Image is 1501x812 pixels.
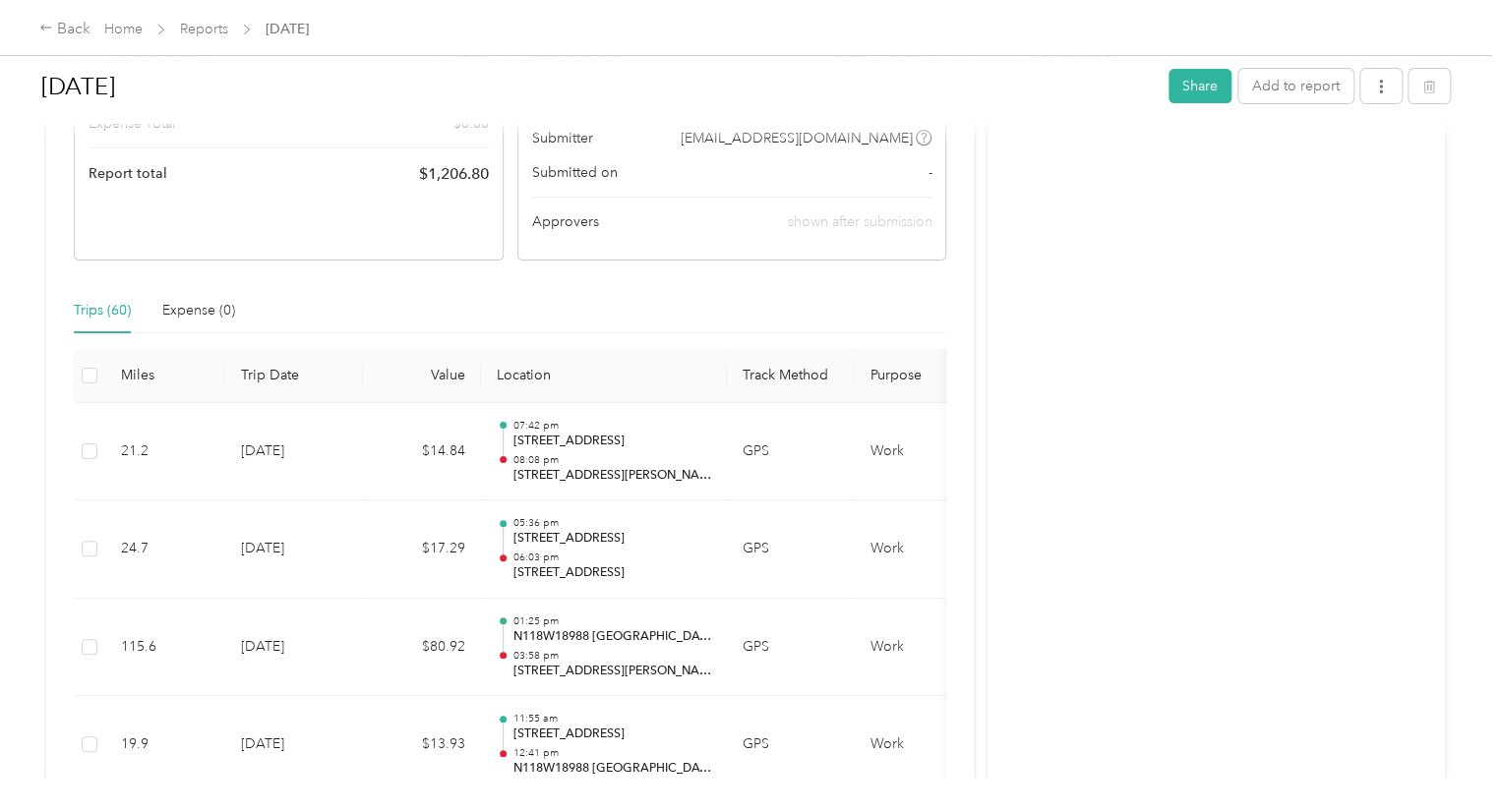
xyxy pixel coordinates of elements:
[105,349,225,403] th: Miles
[266,19,309,39] span: [DATE]
[855,349,1002,403] th: Purpose
[532,162,618,183] span: Submitted on
[419,162,489,186] span: $ 1,206.80
[512,628,711,646] p: N118W18988 [GEOGRAPHIC_DATA], [GEOGRAPHIC_DATA]
[512,712,711,725] p: 11:55 am
[225,599,363,697] td: [DATE]
[1238,69,1353,103] button: Add to report
[727,696,855,794] td: GPS
[162,300,235,321] div: Expense (0)
[512,760,711,778] p: N118W18988 [GEOGRAPHIC_DATA], [GEOGRAPHIC_DATA]
[855,696,1002,794] td: Work
[89,163,167,184] span: Report total
[512,419,711,433] p: 07:42 pm
[532,211,599,232] span: Approvers
[512,663,711,680] p: [STREET_ADDRESS][PERSON_NAME]
[855,500,1002,599] td: Work
[225,349,363,403] th: Trip Date
[512,433,711,450] p: [STREET_ADDRESS]
[1391,702,1501,812] iframe: Everlance-gr Chat Button Frame
[855,403,1002,501] td: Work
[512,453,711,467] p: 08:08 pm
[928,162,931,183] span: -
[104,21,143,37] a: Home
[363,500,481,599] td: $17.29
[105,696,225,794] td: 19.9
[512,516,711,530] p: 05:36 pm
[512,564,711,582] p: [STREET_ADDRESS]
[727,403,855,501] td: GPS
[512,551,711,564] p: 06:03 pm
[363,349,481,403] th: Value
[363,599,481,697] td: $80.92
[105,403,225,501] td: 21.2
[481,349,727,403] th: Location
[363,696,481,794] td: $13.93
[512,467,711,485] p: [STREET_ADDRESS][PERSON_NAME]
[787,213,931,230] span: shown after submission
[363,403,481,501] td: $14.84
[512,725,711,743] p: [STREET_ADDRESS]
[512,530,711,548] p: [STREET_ADDRESS]
[855,599,1002,697] td: Work
[512,649,711,663] p: 03:58 pm
[1169,69,1231,103] button: Share
[41,63,1155,110] h1: Aug 2025
[39,18,90,41] div: Back
[74,300,131,321] div: Trips (60)
[727,349,855,403] th: Track Method
[512,614,711,628] p: 01:25 pm
[727,599,855,697] td: GPS
[225,696,363,794] td: [DATE]
[180,21,228,37] a: Reports
[512,746,711,760] p: 12:41 pm
[225,500,363,599] td: [DATE]
[727,500,855,599] td: GPS
[105,500,225,599] td: 24.7
[225,403,363,501] td: [DATE]
[105,599,225,697] td: 115.6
